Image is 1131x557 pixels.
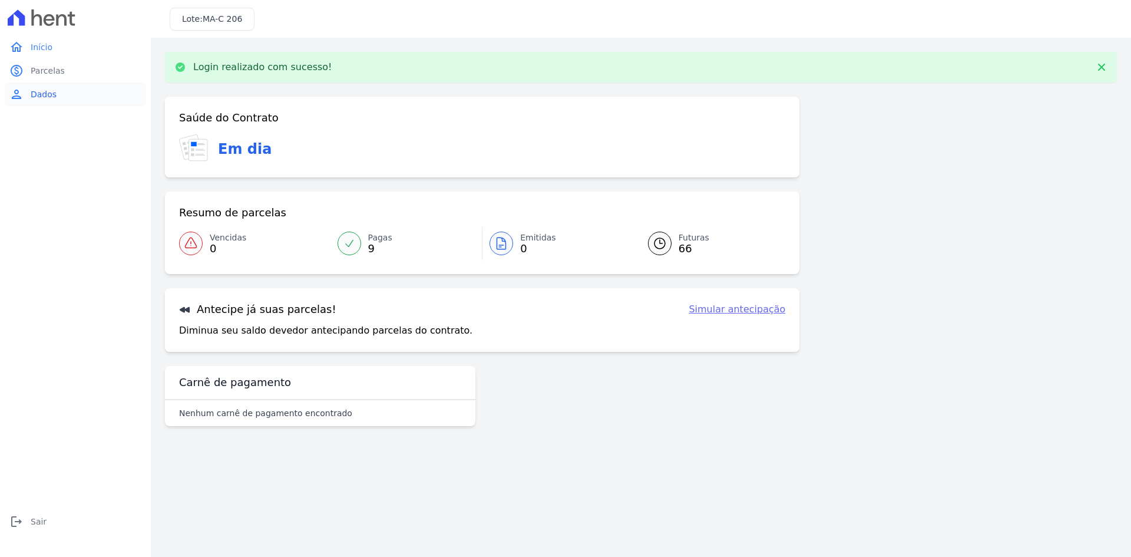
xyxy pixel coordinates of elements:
[182,13,242,25] h3: Lote:
[9,64,24,78] i: paid
[9,40,24,54] i: home
[689,302,785,317] a: Simular antecipação
[520,244,556,253] span: 0
[31,65,65,77] span: Parcelas
[179,302,336,317] h3: Antecipe já suas parcelas!
[520,232,556,244] span: Emitidas
[210,244,246,253] span: 0
[679,244,709,253] span: 66
[5,35,146,59] a: homeInício
[179,111,279,125] h3: Saúde do Contrato
[679,232,709,244] span: Futuras
[179,324,472,338] p: Diminua seu saldo devedor antecipando parcelas do contrato.
[218,139,272,160] h3: Em dia
[179,375,291,390] h3: Carnê de pagamento
[482,227,634,260] a: Emitidas 0
[31,41,52,53] span: Início
[368,244,392,253] span: 9
[31,88,57,100] span: Dados
[193,61,332,73] p: Login realizado com sucesso!
[179,206,286,220] h3: Resumo de parcelas
[5,83,146,106] a: personDados
[9,87,24,101] i: person
[210,232,246,244] span: Vencidas
[179,407,352,419] p: Nenhum carnê de pagamento encontrado
[330,227,482,260] a: Pagas 9
[9,515,24,529] i: logout
[203,14,242,24] span: MA-C 206
[31,516,47,528] span: Sair
[5,510,146,533] a: logoutSair
[368,232,392,244] span: Pagas
[634,227,786,260] a: Futuras 66
[179,227,330,260] a: Vencidas 0
[5,59,146,83] a: paidParcelas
